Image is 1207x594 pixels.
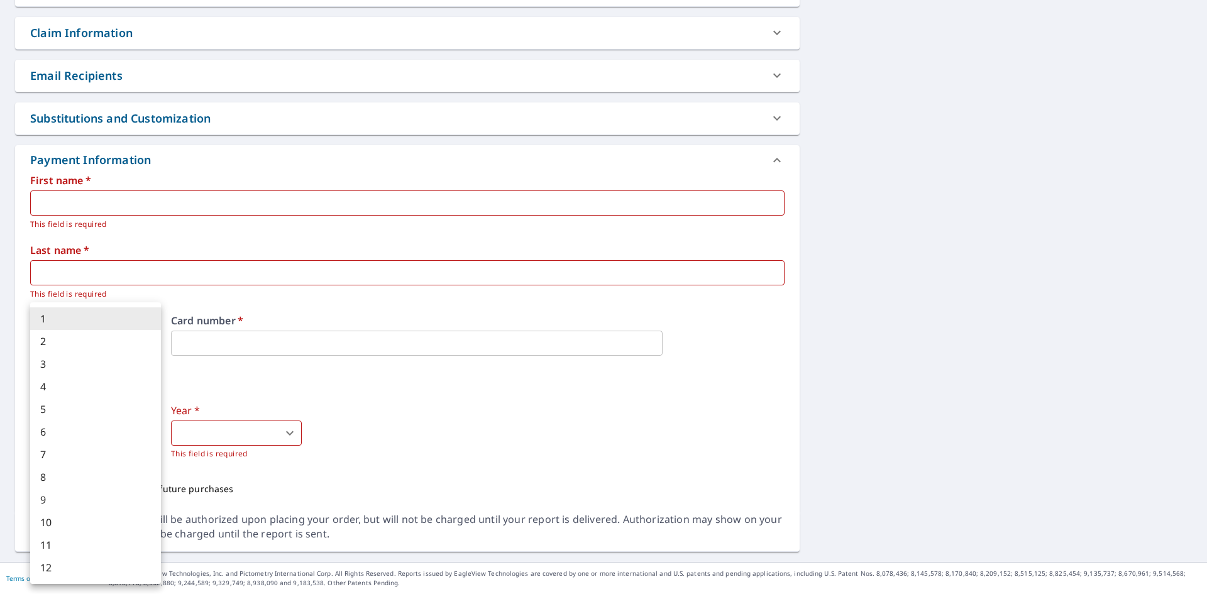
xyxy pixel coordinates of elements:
li: 6 [30,421,161,443]
li: 9 [30,488,161,511]
li: 10 [30,511,161,534]
li: 2 [30,330,161,353]
li: 12 [30,556,161,579]
li: 3 [30,353,161,375]
li: 5 [30,398,161,421]
li: 4 [30,375,161,398]
li: 8 [30,466,161,488]
li: 7 [30,443,161,466]
li: 1 [30,307,161,330]
li: 11 [30,534,161,556]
